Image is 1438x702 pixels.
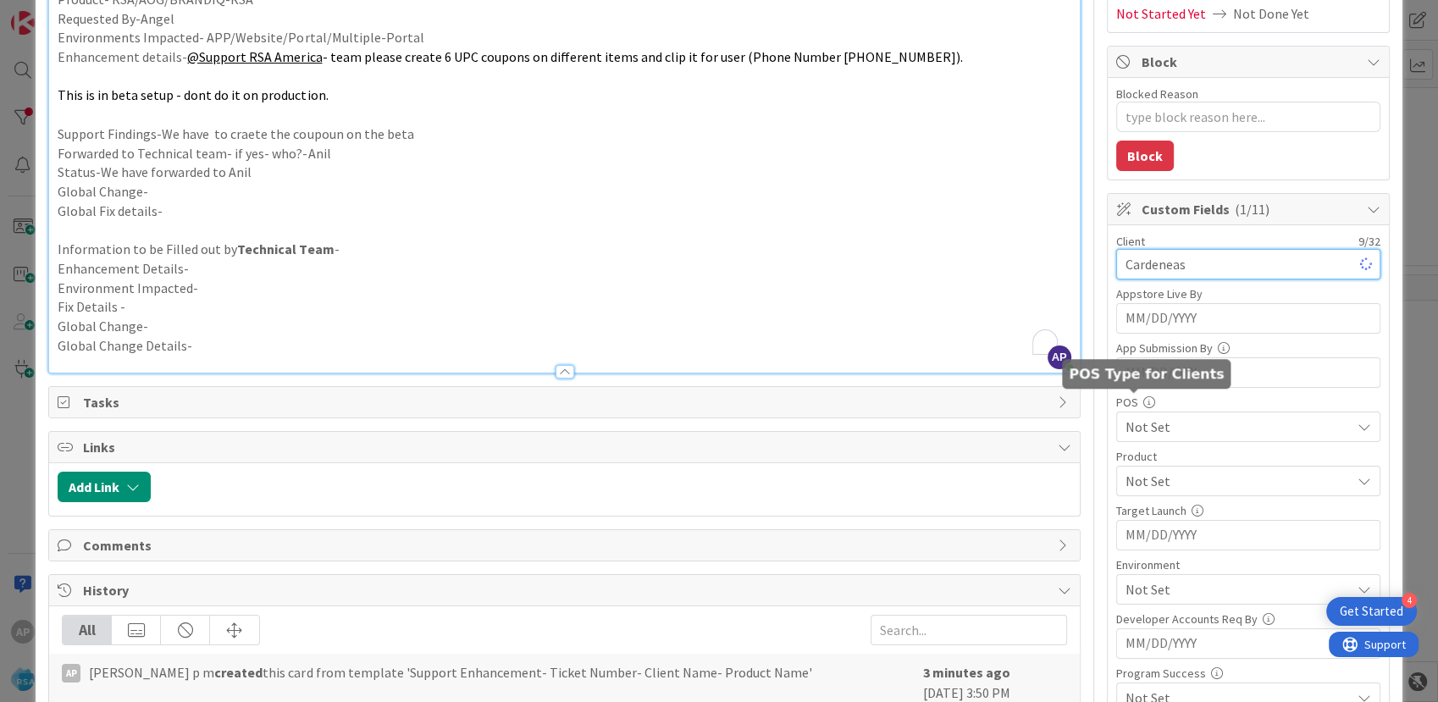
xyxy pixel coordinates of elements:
div: Developer Accounts Req By [1116,613,1380,625]
p: Global Change Details- [58,336,1070,356]
span: Support [36,3,77,23]
div: POS [1116,396,1380,408]
input: Search... [871,615,1067,645]
p: Status-We have forwarded to Anil [58,163,1070,182]
div: Product [1116,450,1380,462]
div: Appstore Live By [1116,288,1380,300]
span: ( 1/11 ) [1235,201,1269,218]
div: Get Started [1340,603,1403,620]
p: Support Findings-We have to craete the coupoun on the beta [58,124,1070,144]
p: Fix Details - [58,297,1070,317]
p: Environment Impacted- [58,279,1070,298]
div: 9 / 32 [1150,234,1380,249]
strong: Technical Team [237,240,334,257]
a: @Support RSA America [187,48,322,65]
p: Information to be Filled out by - [58,240,1070,259]
b: 3 minutes ago [923,664,1010,681]
p: Enhancement details- [58,47,1070,67]
span: Not Set [1126,417,1351,437]
label: Client [1116,234,1145,249]
span: Not Set [1126,471,1351,491]
p: Enhancement Details- [58,259,1070,279]
div: Environment [1116,559,1380,571]
span: This is in beta setup - dont do it on production. [58,86,328,103]
p: Global Change- [58,182,1070,202]
p: Global Change- [58,317,1070,336]
span: - team please create 6 UPC coupons on different items and clip it for user (Phone Number [PHONE_N... [322,48,962,65]
input: MM/DD/YYYY [1126,521,1371,550]
div: App Submission By [1116,342,1380,354]
div: Ap [62,664,80,683]
span: Block [1142,52,1358,72]
button: Add Link [58,472,151,502]
input: MM/DD/YYYY [1126,358,1371,387]
span: Custom Fields [1142,199,1358,219]
span: Not Started Yet [1116,3,1206,24]
span: Links [83,437,1048,457]
span: AP [1048,345,1071,369]
div: Target Launch [1116,505,1380,517]
span: History [83,580,1048,600]
button: Block [1116,141,1174,171]
span: [PERSON_NAME] p m this card from template 'Support Enhancement- Ticket Number- Client Name- Produ... [89,662,811,683]
span: Comments [83,535,1048,556]
div: All [63,616,112,644]
p: Global Fix details- [58,202,1070,221]
input: MM/DD/YYYY [1126,304,1371,333]
span: Tasks [83,392,1048,412]
span: Not Set [1126,579,1351,600]
span: Not Done Yet [1233,3,1309,24]
input: MM/DD/YYYY [1126,629,1371,658]
div: 4 [1402,593,1417,608]
p: Environments Impacted- APP/Website/Portal/Multiple-Portal [58,28,1070,47]
h5: POS Type for Clients [1069,366,1224,382]
div: Program Success [1116,667,1380,679]
label: Blocked Reason [1116,86,1198,102]
b: created [214,664,263,681]
p: Forwarded to Technical team- if yes- who?-Anil [58,144,1070,163]
p: Requested By-Angel [58,9,1070,29]
div: Open Get Started checklist, remaining modules: 4 [1326,597,1417,626]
